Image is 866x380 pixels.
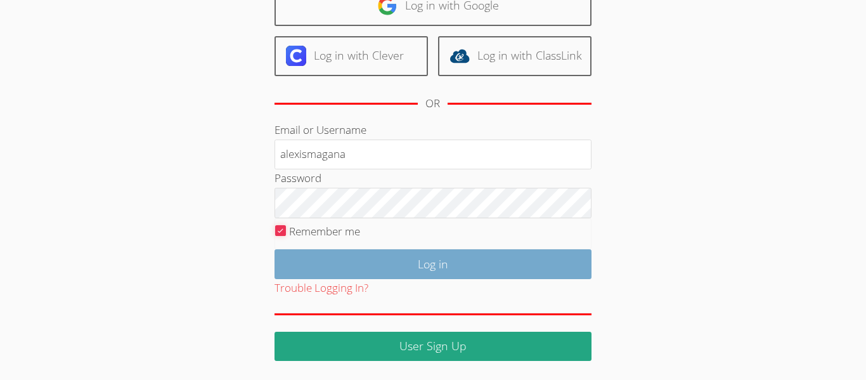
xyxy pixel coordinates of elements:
a: User Sign Up [275,332,591,362]
img: clever-logo-6eab21bc6e7a338710f1a6ff85c0baf02591cd810cc4098c63d3a4b26e2feb20.svg [286,46,306,66]
img: classlink-logo-d6bb404cc1216ec64c9a2012d9dc4662098be43eaf13dc465df04b49fa7ab582.svg [449,46,470,66]
label: Remember me [289,224,360,239]
button: Trouble Logging In? [275,279,368,298]
div: OR [425,95,440,113]
a: Log in with Clever [275,36,428,76]
a: Log in with ClassLink [438,36,591,76]
input: Log in [275,249,591,279]
label: Email or Username [275,122,366,137]
label: Password [275,171,321,185]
